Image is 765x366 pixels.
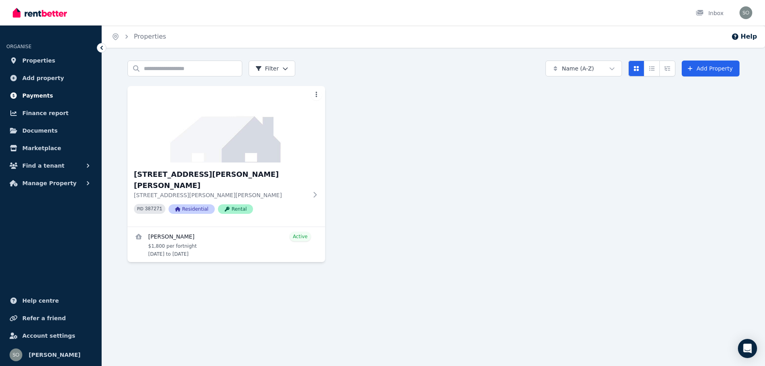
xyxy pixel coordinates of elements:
h3: [STREET_ADDRESS][PERSON_NAME][PERSON_NAME] [134,169,308,191]
button: Manage Property [6,175,95,191]
a: Properties [134,33,166,40]
div: Open Intercom Messenger [738,339,757,358]
span: Documents [22,126,58,135]
a: Refer a friend [6,310,95,326]
img: Sharon Opsal [739,6,752,19]
span: Properties [22,56,55,65]
button: Card view [628,61,644,76]
a: 30 St George Cres, Sandy Point[STREET_ADDRESS][PERSON_NAME][PERSON_NAME][STREET_ADDRESS][PERSON_N... [127,86,325,227]
span: Marketplace [22,143,61,153]
span: Help centre [22,296,59,305]
button: Find a tenant [6,158,95,174]
nav: Breadcrumb [102,25,176,48]
span: ORGANISE [6,44,31,49]
span: Account settings [22,331,75,341]
span: Rental [218,204,253,214]
img: 30 St George Cres, Sandy Point [127,86,325,162]
a: Help centre [6,293,95,309]
div: Inbox [696,9,724,17]
a: Finance report [6,105,95,121]
code: 387271 [145,206,162,212]
span: [PERSON_NAME] [29,350,80,360]
span: Manage Property [22,178,76,188]
span: Residential [169,204,215,214]
button: Expanded list view [659,61,675,76]
img: Sharon Opsal [10,348,22,361]
a: Add Property [682,61,739,76]
div: View options [628,61,675,76]
a: Account settings [6,328,95,344]
button: Filter [249,61,295,76]
span: Finance report [22,108,69,118]
span: Refer a friend [22,313,66,323]
a: Add property [6,70,95,86]
span: Add property [22,73,64,83]
span: Find a tenant [22,161,65,170]
span: Filter [255,65,279,72]
button: Name (A-Z) [545,61,622,76]
button: More options [311,89,322,100]
button: Compact list view [644,61,660,76]
button: Help [731,32,757,41]
a: Marketplace [6,140,95,156]
span: Name (A-Z) [562,65,594,72]
a: Payments [6,88,95,104]
small: PID [137,207,143,211]
a: Documents [6,123,95,139]
span: Payments [22,91,53,100]
p: [STREET_ADDRESS][PERSON_NAME][PERSON_NAME] [134,191,308,199]
a: View details for Ibrahim Hamze [127,227,325,262]
img: RentBetter [13,7,67,19]
a: Properties [6,53,95,69]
